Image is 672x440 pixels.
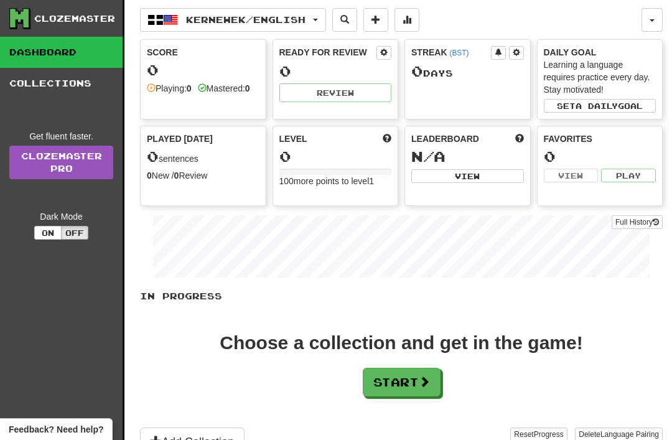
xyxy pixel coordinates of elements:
button: On [34,226,62,240]
div: Mastered: [198,82,250,95]
span: N/A [411,147,446,165]
div: Learning a language requires practice every day. Stay motivated! [544,59,656,96]
button: View [544,169,599,182]
button: Kernewek/English [140,8,326,32]
span: Progress [534,430,564,439]
span: This week in points, UTC [515,133,524,145]
p: In Progress [140,290,663,302]
div: Playing: [147,82,192,95]
button: More stats [394,8,419,32]
span: 0 [147,147,159,165]
div: New / Review [147,169,259,182]
div: 0 [279,63,392,79]
a: ClozemasterPro [9,146,113,179]
span: Played [DATE] [147,133,213,145]
div: 0 [544,149,656,164]
div: 100 more points to level 1 [279,175,392,187]
button: Search sentences [332,8,357,32]
div: 0 [279,149,392,164]
div: 0 [147,62,259,78]
div: Clozemaster [34,12,115,25]
div: Ready for Review [279,46,377,59]
span: Kernewek / English [186,14,306,25]
div: Score [147,46,259,59]
button: Full History [612,215,663,229]
strong: 0 [245,83,250,93]
button: Seta dailygoal [544,99,656,113]
span: Language Pairing [600,430,659,439]
div: Favorites [544,133,656,145]
span: Level [279,133,307,145]
a: (BST) [449,49,469,57]
div: sentences [147,149,259,165]
div: Dark Mode [9,210,113,223]
span: 0 [411,62,423,80]
button: Play [601,169,656,182]
strong: 0 [187,83,192,93]
button: Review [279,83,392,102]
button: Start [363,368,441,396]
div: Daily Goal [544,46,656,59]
span: Score more points to level up [383,133,391,145]
strong: 0 [174,171,179,180]
span: a daily [576,101,618,110]
button: View [411,169,524,183]
span: Leaderboard [411,133,479,145]
span: Open feedback widget [9,423,103,436]
div: Streak [411,46,491,59]
strong: 0 [147,171,152,180]
div: Day s [411,63,524,80]
button: Add sentence to collection [363,8,388,32]
button: Off [61,226,88,240]
div: Choose a collection and get in the game! [220,334,582,352]
div: Get fluent faster. [9,130,113,143]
